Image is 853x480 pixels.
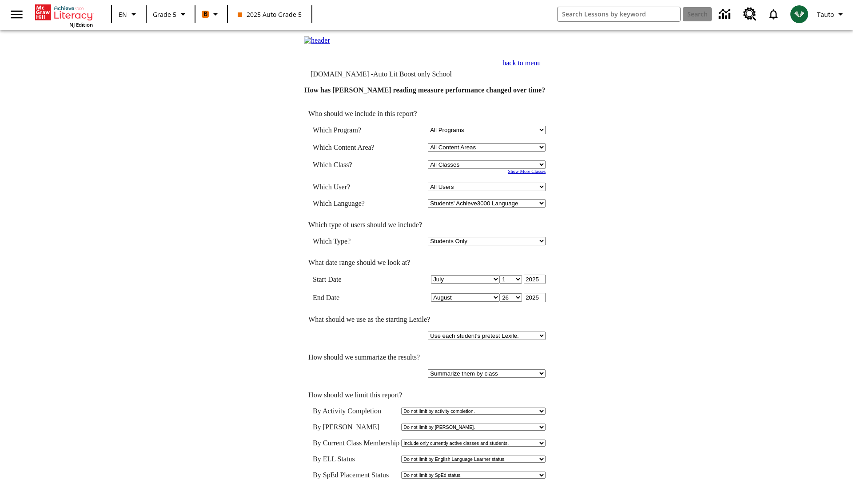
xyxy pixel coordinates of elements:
[304,86,545,94] a: How has [PERSON_NAME] reading measure performance changed over time?
[313,423,399,431] td: By [PERSON_NAME]
[4,1,30,28] button: Open side menu
[313,407,399,415] td: By Activity Completion
[762,3,785,26] a: Notifications
[313,126,391,134] td: Which Program?
[313,439,399,447] td: By Current Class Membership
[149,6,192,22] button: Grade: Grade 5, Select a grade
[119,10,127,19] span: EN
[313,275,391,284] td: Start Date
[153,10,176,19] span: Grade 5
[508,169,546,174] a: Show More Classes
[304,36,330,44] img: header
[313,160,391,169] td: Which Class?
[304,353,546,361] td: How should we summarize the results?
[313,293,391,302] td: End Date
[502,59,541,67] a: back to menu
[35,3,93,28] div: Home
[304,316,546,324] td: What should we use as the starting Lexile?
[558,7,680,21] input: search field
[785,3,813,26] button: Select a new avatar
[304,391,546,399] td: How should we limit this report?
[311,70,452,78] td: [DOMAIN_NAME] -
[304,110,546,118] td: Who should we include in this report?
[790,5,808,23] img: avatar image
[313,237,391,245] td: Which Type?
[238,10,302,19] span: 2025 Auto Grade 5
[304,259,546,267] td: What date range should we look at?
[313,183,391,191] td: Which User?
[373,70,452,78] nobr: Auto Lit Boost only School
[203,8,207,20] span: B
[198,6,224,22] button: Boost Class color is orange. Change class color
[313,199,391,208] td: Which Language?
[713,2,738,27] a: Data Center
[313,471,399,479] td: By SpEd Placement Status
[738,2,762,26] a: Resource Center, Will open in new tab
[817,10,834,19] span: Tauto
[304,221,546,229] td: Which type of users should we include?
[313,455,399,463] td: By ELL Status
[813,6,849,22] button: Profile/Settings
[115,6,143,22] button: Language: EN, Select a language
[313,144,375,151] nobr: Which Content Area?
[69,21,93,28] span: NJ Edition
